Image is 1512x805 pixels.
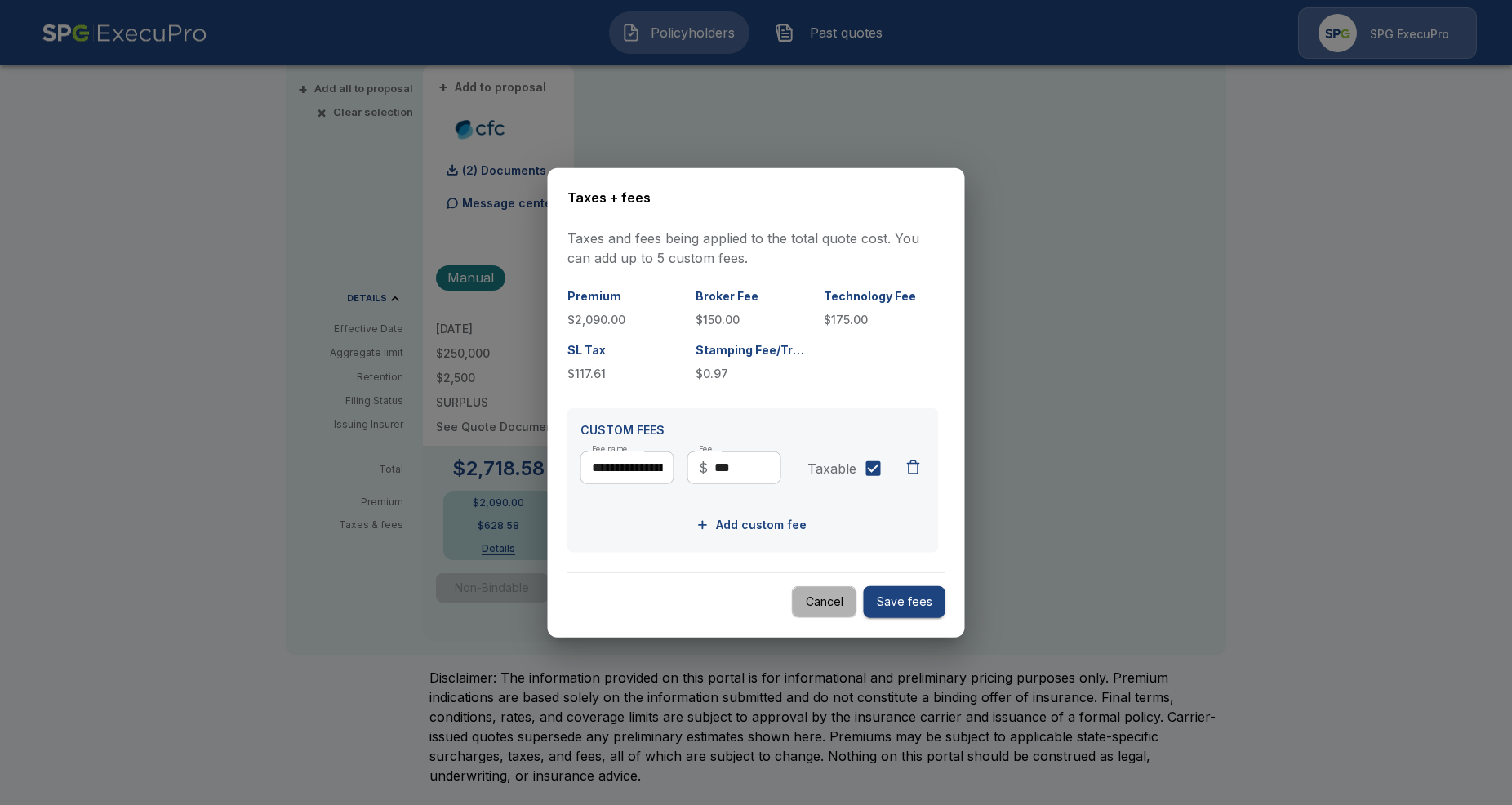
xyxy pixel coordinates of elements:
[567,287,683,304] p: Premium
[567,228,945,267] p: Taxes and fees being applied to the total quote cost. You can add up to 5 custom fees.
[864,586,945,618] button: Save fees
[567,340,683,358] p: SL Tax
[696,287,811,304] p: Broker Fee
[824,310,939,327] p: $175.00
[693,509,813,540] button: Add custom fee
[792,586,857,618] button: Cancel
[824,287,939,304] p: Technology Fee
[699,457,708,477] p: $
[696,340,811,358] p: Stamping Fee/Transaction/Regulatory Fee
[567,364,683,381] p: $117.61
[567,188,945,209] h6: Taxes + fees
[592,443,628,454] label: Fee name
[696,364,811,381] p: $0.97
[699,443,713,454] label: Fee
[696,310,811,327] p: $150.00
[580,420,926,438] p: CUSTOM FEES
[567,310,683,327] p: $2,090.00
[807,458,856,478] span: Taxable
